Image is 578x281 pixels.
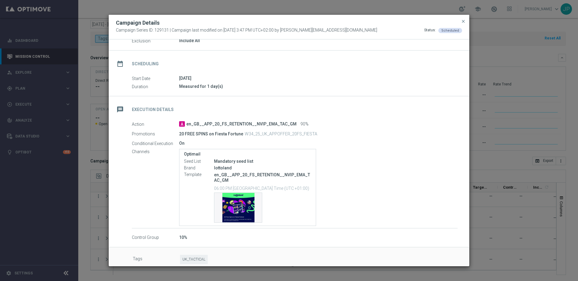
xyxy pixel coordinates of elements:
div: [DATE] [179,75,458,81]
label: Optimail [184,152,311,157]
h2: Execution Details [132,107,174,113]
label: Duration [132,84,179,89]
label: Template [184,172,214,178]
div: Mandatory seed list [214,158,311,164]
label: Seed List [184,159,214,164]
div: 10% [179,234,458,240]
span: close [461,19,466,24]
div: Status: [424,28,436,33]
label: Action [132,122,179,127]
label: Conditional Execution [132,141,179,146]
h2: Campaign Details [116,19,160,26]
i: message [115,104,126,115]
div: On [179,140,458,146]
colored-tag: Scheduled [438,28,462,32]
label: Control Group [132,235,179,240]
span: A [179,121,185,127]
i: date_range [115,58,126,69]
h2: Scheduling [132,61,159,67]
label: Brand [184,165,214,171]
p: 20 FREE SPINS on Fiesta Fortune [179,131,243,137]
span: Scheduled [441,29,459,32]
p: en_GB__APP_20_FS_RETENTION__NVIP_EMA_TAC_GM [214,172,311,183]
span: en_GB__APP_20_FS_RETENTION__NVIP_EMA_TAC_GM [186,122,297,127]
span: Campaign Series ID: 129131 | Campaign last modified on [DATE] 3:47 PM UTC+02:00 by [PERSON_NAME][... [116,28,377,33]
span: UK_TACTICAL [180,255,208,264]
span: 90% [300,122,309,127]
label: Exclusion [132,38,179,44]
label: Start Date [132,76,179,81]
p: 06:00 PM [GEOGRAPHIC_DATA] Time (UTC +01:00) [214,185,311,191]
div: Include All [179,38,458,44]
label: Tags [133,255,180,264]
p: W34_25_UK_APPOFFER_20FS_FIESTA [245,131,317,137]
div: Measured for 1 day(s) [179,83,458,89]
label: Channels [132,149,179,154]
label: Promotions [132,131,179,137]
div: lottoland [214,165,311,171]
